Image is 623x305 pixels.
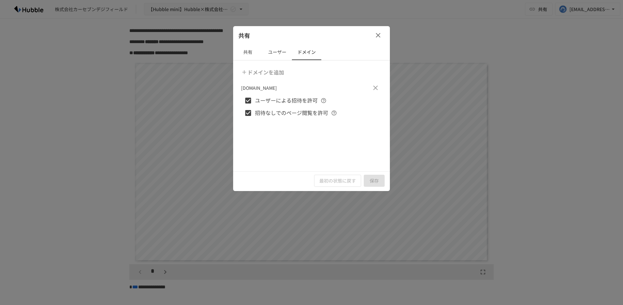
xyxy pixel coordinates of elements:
button: ユーザー [263,44,292,60]
button: 共有 [233,44,263,60]
span: ユーザーによる招待を許可 [255,96,318,105]
button: ドメインを追加 [240,66,287,79]
div: 共有 [233,26,390,44]
span: 招待なしでのページ閲覧を許可 [255,109,328,117]
button: ドメイン [292,44,321,60]
p: [DOMAIN_NAME] [241,84,277,91]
